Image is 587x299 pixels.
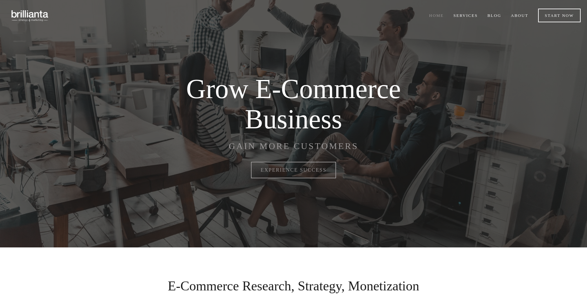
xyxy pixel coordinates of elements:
[6,6,54,25] img: brillianta - research, strategy, marketing
[132,278,455,294] h1: E-Commerce Research, Strategy, Monetization
[538,9,581,22] a: Start Now
[251,162,336,178] a: EXPERIENCE SUCCESS
[507,11,532,21] a: About
[152,74,435,134] strong: Grow E-Commerce Business
[152,140,435,152] p: GAIN MORE CUSTOMERS
[449,11,482,21] a: Services
[483,11,505,21] a: Blog
[425,11,448,21] a: Home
